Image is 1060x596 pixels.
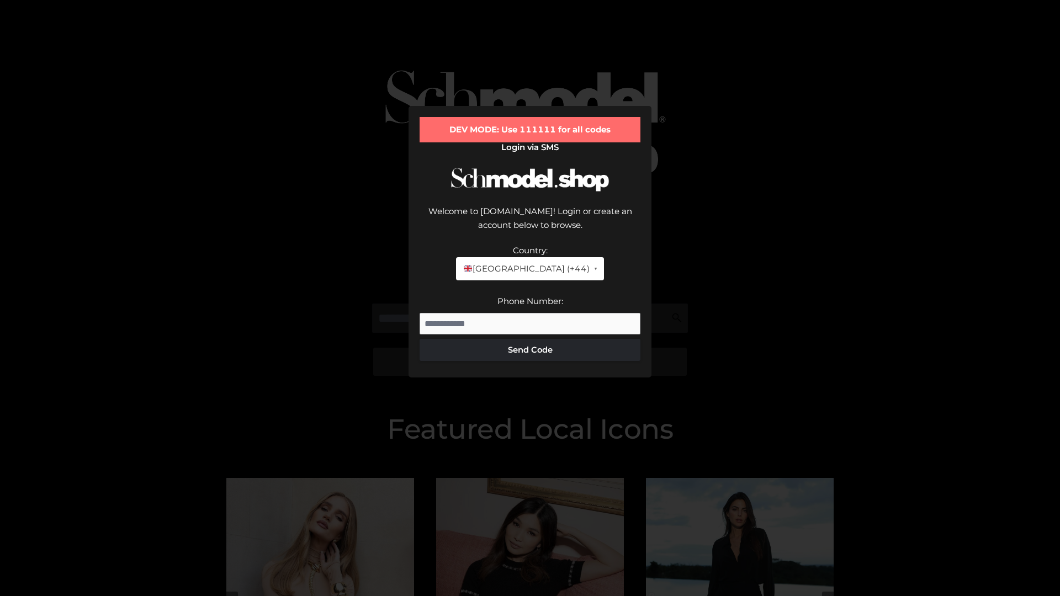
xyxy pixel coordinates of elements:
img: 🇬🇧 [464,264,472,273]
span: [GEOGRAPHIC_DATA] (+44) [463,262,589,276]
div: Welcome to [DOMAIN_NAME]! Login or create an account below to browse. [420,204,640,243]
h2: Login via SMS [420,142,640,152]
button: Send Code [420,339,640,361]
label: Phone Number: [497,296,563,306]
label: Country: [513,245,548,256]
img: Schmodel Logo [447,158,613,201]
div: DEV MODE: Use 111111 for all codes [420,117,640,142]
